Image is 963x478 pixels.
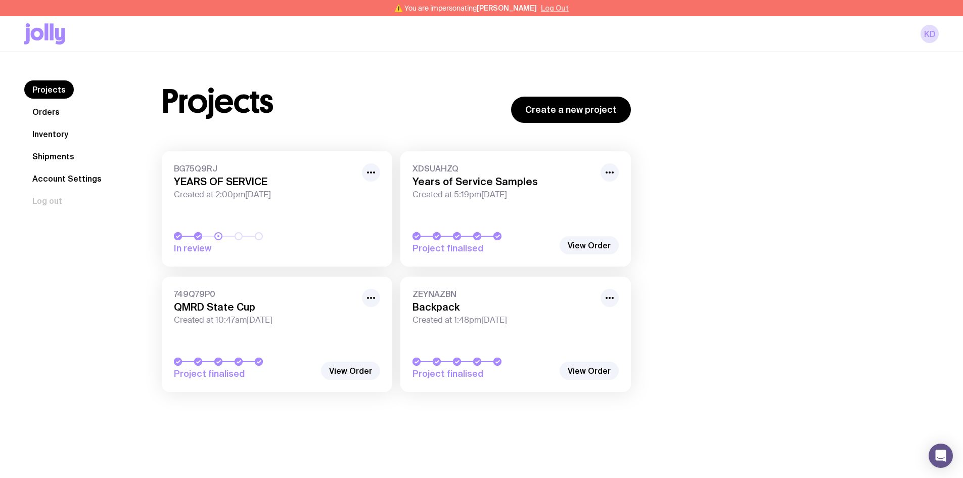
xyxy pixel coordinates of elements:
span: Created at 10:47am[DATE] [174,315,356,325]
button: Log out [24,192,70,210]
a: ZEYNAZBNBackpackCreated at 1:48pm[DATE]Project finalised [400,277,631,392]
span: BG75Q9RJ [174,163,356,173]
span: In review [174,242,315,254]
h1: Projects [162,85,273,118]
span: ⚠️ You are impersonating [394,4,537,12]
span: Project finalised [412,242,554,254]
span: Project finalised [174,368,315,380]
h3: YEARS OF SERVICE [174,176,356,188]
span: Created at 5:19pm[DATE] [412,190,594,200]
a: KD [921,25,939,43]
a: View Order [560,362,619,380]
a: 749Q79P0QMRD State CupCreated at 10:47am[DATE]Project finalised [162,277,392,392]
h3: Years of Service Samples [412,176,594,188]
div: Open Intercom Messenger [929,444,953,468]
a: Account Settings [24,169,110,188]
a: Projects [24,80,74,99]
a: Shipments [24,147,82,165]
a: XDSUAHZQYears of Service SamplesCreated at 5:19pm[DATE]Project finalised [400,151,631,267]
a: BG75Q9RJYEARS OF SERVICECreated at 2:00pm[DATE]In review [162,151,392,267]
a: Orders [24,103,68,121]
button: Log Out [541,4,569,12]
span: 749Q79P0 [174,289,356,299]
span: Project finalised [412,368,554,380]
span: Created at 2:00pm[DATE] [174,190,356,200]
span: Created at 1:48pm[DATE] [412,315,594,325]
a: Create a new project [511,97,631,123]
span: [PERSON_NAME] [477,4,537,12]
a: Inventory [24,125,76,143]
a: View Order [321,362,380,380]
h3: Backpack [412,301,594,313]
span: ZEYNAZBN [412,289,594,299]
a: View Order [560,236,619,254]
h3: QMRD State Cup [174,301,356,313]
span: XDSUAHZQ [412,163,594,173]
